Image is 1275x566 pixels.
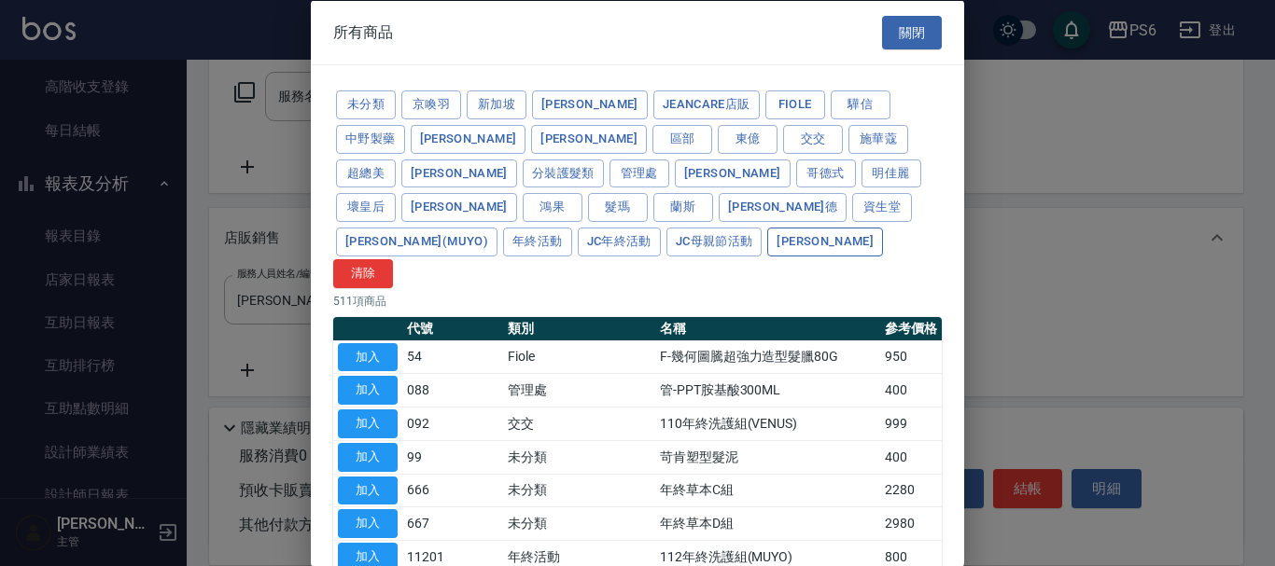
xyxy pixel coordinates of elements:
[767,228,883,256] button: [PERSON_NAME]
[338,476,398,504] button: 加入
[880,373,942,407] td: 400
[718,124,778,153] button: 東億
[588,193,648,222] button: 髮瑪
[675,159,791,187] button: [PERSON_NAME]
[402,506,503,540] td: 667
[880,340,942,374] td: 950
[796,159,856,187] button: 哥德式
[503,407,655,440] td: 交交
[655,316,880,340] th: 名稱
[402,316,503,340] th: 代號
[578,228,661,256] button: JC年終活動
[503,474,655,507] td: 未分類
[831,90,890,119] button: 驊信
[402,440,503,474] td: 99
[338,509,398,538] button: 加入
[503,506,655,540] td: 未分類
[402,340,503,374] td: 54
[652,124,712,153] button: 區部
[653,193,713,222] button: 蘭斯
[503,340,655,374] td: Fiole
[848,124,908,153] button: 施華蔻
[338,376,398,405] button: 加入
[880,440,942,474] td: 400
[655,340,880,374] td: F-幾何圖騰超強力造型髮臘80G
[338,442,398,471] button: 加入
[336,228,497,256] button: [PERSON_NAME](MUYO)
[333,292,942,309] p: 511 項商品
[402,407,503,440] td: 092
[666,228,763,256] button: JC母親節活動
[401,90,461,119] button: 京喚羽
[852,193,912,222] button: 資生堂
[655,506,880,540] td: 年終草本D組
[338,342,398,371] button: 加入
[336,159,396,187] button: 超總美
[655,440,880,474] td: 苛肯塑型髮泥
[402,474,503,507] td: 666
[338,409,398,438] button: 加入
[531,124,647,153] button: [PERSON_NAME]
[336,124,405,153] button: 中野製藥
[503,316,655,340] th: 類別
[333,22,393,41] span: 所有商品
[503,440,655,474] td: 未分類
[503,373,655,407] td: 管理處
[336,193,396,222] button: 壞皇后
[503,228,572,256] button: 年終活動
[402,373,503,407] td: 088
[765,90,825,119] button: Fiole
[719,193,847,222] button: [PERSON_NAME]德
[880,316,942,340] th: 參考價格
[783,124,843,153] button: 交交
[655,407,880,440] td: 110年終洗護組(VENUS)
[523,159,604,187] button: 分裝護髮類
[336,90,396,119] button: 未分類
[655,373,880,407] td: 管-PPT胺基酸300ML
[882,15,942,49] button: 關閉
[655,474,880,507] td: 年終草本C組
[467,90,526,119] button: 新加坡
[523,193,582,222] button: 鴻果
[609,159,669,187] button: 管理處
[532,90,648,119] button: [PERSON_NAME]
[653,90,760,119] button: JeanCare店販
[401,159,517,187] button: [PERSON_NAME]
[880,407,942,440] td: 999
[411,124,526,153] button: [PERSON_NAME]
[880,506,942,540] td: 2980
[880,474,942,507] td: 2280
[333,258,393,287] button: 清除
[862,159,921,187] button: 明佳麗
[401,193,517,222] button: [PERSON_NAME]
